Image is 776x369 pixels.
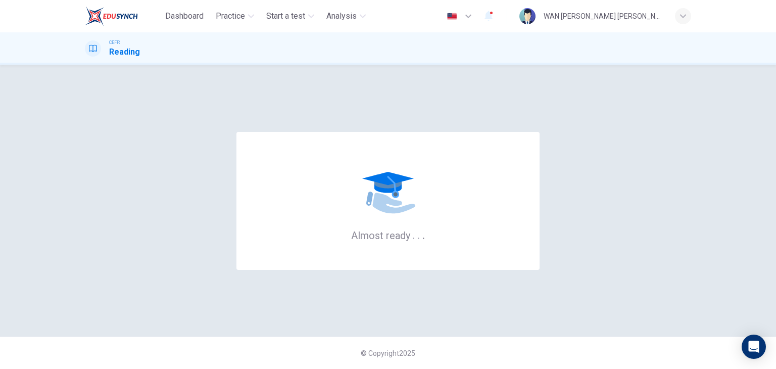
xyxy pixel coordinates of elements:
[422,226,425,243] h6: .
[161,7,208,25] button: Dashboard
[109,46,140,58] h1: Reading
[326,10,357,22] span: Analysis
[519,8,536,24] img: Profile picture
[361,349,415,357] span: © Copyright 2025
[262,7,318,25] button: Start a test
[165,10,204,22] span: Dashboard
[85,6,138,26] img: EduSynch logo
[322,7,370,25] button: Analysis
[266,10,305,22] span: Start a test
[417,226,420,243] h6: .
[446,13,458,20] img: en
[212,7,258,25] button: Practice
[412,226,415,243] h6: .
[351,228,425,242] h6: Almost ready
[109,39,120,46] span: CEFR
[216,10,245,22] span: Practice
[85,6,161,26] a: EduSynch logo
[742,335,766,359] div: Open Intercom Messenger
[544,10,663,22] div: WAN [PERSON_NAME] [PERSON_NAME] [PERSON_NAME]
